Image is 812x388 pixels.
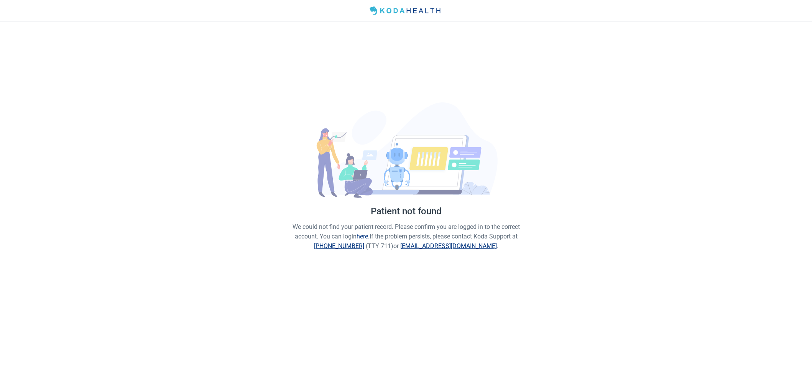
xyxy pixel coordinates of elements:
[291,204,521,219] h1: Patient not found
[367,5,445,17] img: Koda Health
[400,242,497,250] a: [EMAIL_ADDRESS][DOMAIN_NAME]
[293,223,520,250] span: We could not find your patient record. Please confirm you are logged in to the correct account. Y...
[314,102,498,198] img: Error
[314,242,364,250] a: [PHONE_NUMBER]
[357,233,370,240] a: here.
